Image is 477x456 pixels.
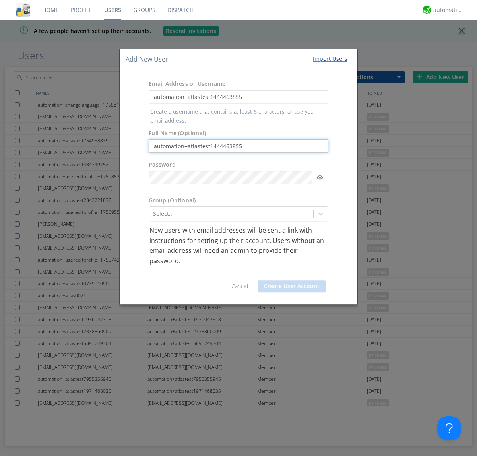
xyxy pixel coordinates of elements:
[149,161,176,169] label: Password
[149,196,196,204] label: Group (Optional)
[149,225,328,266] p: New users with email addresses will be sent a link with instructions for setting up their account...
[313,55,347,63] div: Import Users
[144,108,332,126] p: Create a username that contains at least 6 characters, or use your email address.
[16,3,30,17] img: cddb5a64eb264b2086981ab96f4c1ba7
[423,6,431,14] img: d2d01cd9b4174d08988066c6d424eccd
[149,90,328,104] input: e.g. email@address.com, Housekeeping1
[126,55,168,64] h4: Add New User
[433,6,463,14] div: automation+atlas
[149,80,225,88] label: Email Address or Username
[149,139,328,153] input: Julie Appleseed
[149,129,206,137] label: Full Name (Optional)
[231,282,248,290] a: Cancel
[258,280,326,292] button: Create User Account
